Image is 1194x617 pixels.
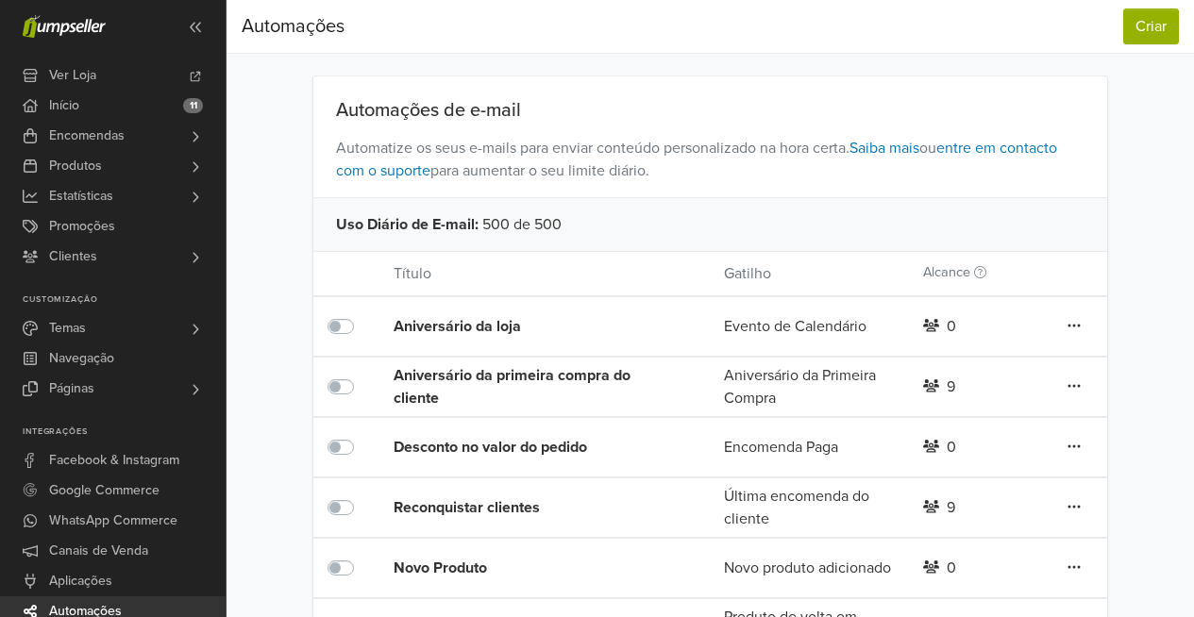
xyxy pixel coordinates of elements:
div: Encomenda Paga [710,436,908,459]
span: Ver Loja [49,60,96,91]
span: Encomendas [49,121,125,151]
span: WhatsApp Commerce [49,506,177,536]
div: Novo produto adicionado [710,557,908,579]
div: 9 [947,496,955,519]
div: Automações de e-mail [313,99,1107,122]
div: Última encomenda do cliente [710,485,908,530]
div: Desconto no valor do pedido [394,436,658,459]
div: 0 [947,315,956,338]
div: Aniversário da loja [394,315,658,338]
span: Clientes [49,242,97,272]
span: Navegação [49,343,114,374]
span: Aplicações [49,566,112,596]
div: Aniversário da primeira compra do cliente [394,364,658,409]
div: 9 [947,375,955,398]
a: Saiba mais [849,139,919,158]
span: Facebook & Instagram [49,445,179,475]
span: Temas [49,313,86,343]
div: Gatilho [710,262,908,285]
span: 11 [183,98,203,113]
div: 0 [947,436,956,459]
div: Reconquistar clientes [394,496,658,519]
span: Produtos [49,151,102,181]
div: Aniversário da Primeira Compra [710,364,908,409]
div: 500 de 500 [313,197,1107,251]
span: Canais de Venda [49,536,148,566]
span: Uso Diário de E-mail : [336,213,479,236]
div: Novo Produto [394,557,658,579]
span: Google Commerce [49,475,160,506]
span: Páginas [49,374,94,404]
div: Título [379,262,710,285]
div: Evento de Calendário [710,315,908,338]
p: Integrações [23,426,226,438]
div: Automações [242,8,345,45]
label: Alcance [923,262,986,283]
span: Automatize os seus e-mails para enviar conteúdo personalizado na hora certa. ou para aumentar o s... [313,122,1107,197]
div: 0 [947,557,956,579]
button: Criar [1123,8,1179,44]
span: Promoções [49,211,115,242]
span: Estatísticas [49,181,113,211]
span: Início [49,91,79,121]
p: Customização [23,294,226,306]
